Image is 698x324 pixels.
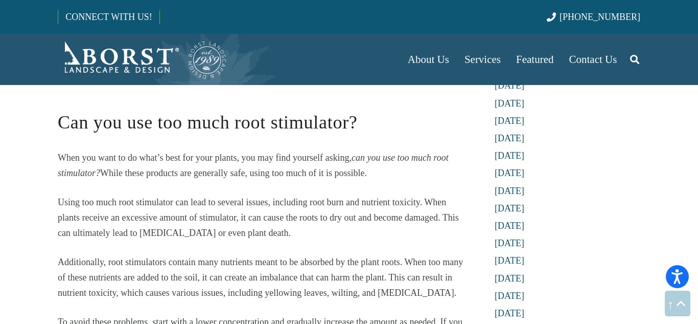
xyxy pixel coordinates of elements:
span: When you want to do what’s best for your plants, you may find yourself asking, [58,153,352,163]
a: [DATE] [495,238,524,248]
a: [DATE] [495,221,524,231]
a: Services [457,34,508,85]
a: About Us [400,34,457,85]
a: [DATE] [495,150,524,161]
a: [DATE] [495,308,524,318]
a: Contact Us [562,34,625,85]
a: CONNECT WITH US! [58,5,159,29]
a: Search [624,47,645,72]
a: Featured [508,34,561,85]
span: While these products are generally safe, using too much of it is possible. [100,168,367,178]
span: Can you use too much root stimulator? [58,112,358,133]
a: [DATE] [495,168,524,178]
span: can you use too much root stimulator? [58,153,449,178]
a: [DATE] [495,203,524,213]
a: Borst-Logo [58,39,227,80]
span: Contact Us [569,53,617,66]
a: [DATE] [495,186,524,196]
a: [DATE] [495,273,524,284]
a: [DATE] [495,291,524,301]
span: Using too much root stimulator can lead to several issues, including root burn and nutrient toxic... [58,197,459,238]
span: [PHONE_NUMBER] [560,12,640,22]
span: About Us [408,53,449,66]
a: [DATE] [495,255,524,266]
a: [PHONE_NUMBER] [547,12,640,22]
a: [DATE] [495,98,524,109]
a: [DATE] [495,133,524,143]
a: Back to top [665,291,690,316]
a: [DATE] [495,116,524,126]
span: Services [464,53,501,66]
span: Additionally, root stimulators contain many nutrients meant to be absorbed by the plant roots. Wh... [58,257,463,298]
span: Featured [516,53,553,66]
a: [DATE] [495,80,524,91]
